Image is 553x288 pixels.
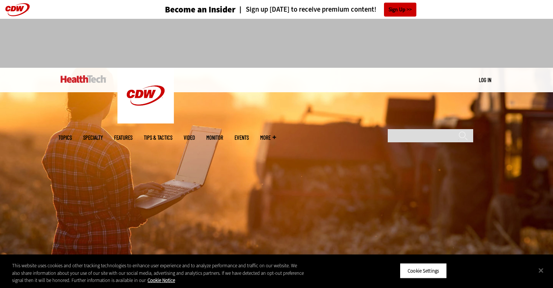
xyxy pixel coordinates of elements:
a: MonITor [206,135,223,140]
a: More information about your privacy [148,277,175,283]
img: Home [61,75,106,83]
div: This website uses cookies and other tracking technologies to enhance user experience and to analy... [12,262,304,284]
span: Specialty [83,135,103,140]
a: Video [184,135,195,140]
img: Home [117,68,174,123]
a: Sign Up [384,3,416,17]
iframe: advertisement [140,26,414,60]
a: Become an Insider [137,5,236,14]
a: Tips & Tactics [144,135,172,140]
a: Events [235,135,249,140]
a: Features [114,135,133,140]
a: Log in [479,76,491,83]
a: Sign up [DATE] to receive premium content! [236,6,376,13]
h3: Become an Insider [165,5,236,14]
span: More [260,135,276,140]
a: CDW [117,117,174,125]
button: Cookie Settings [400,263,447,279]
div: User menu [479,76,491,84]
span: Topics [58,135,72,140]
button: Close [533,262,549,279]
